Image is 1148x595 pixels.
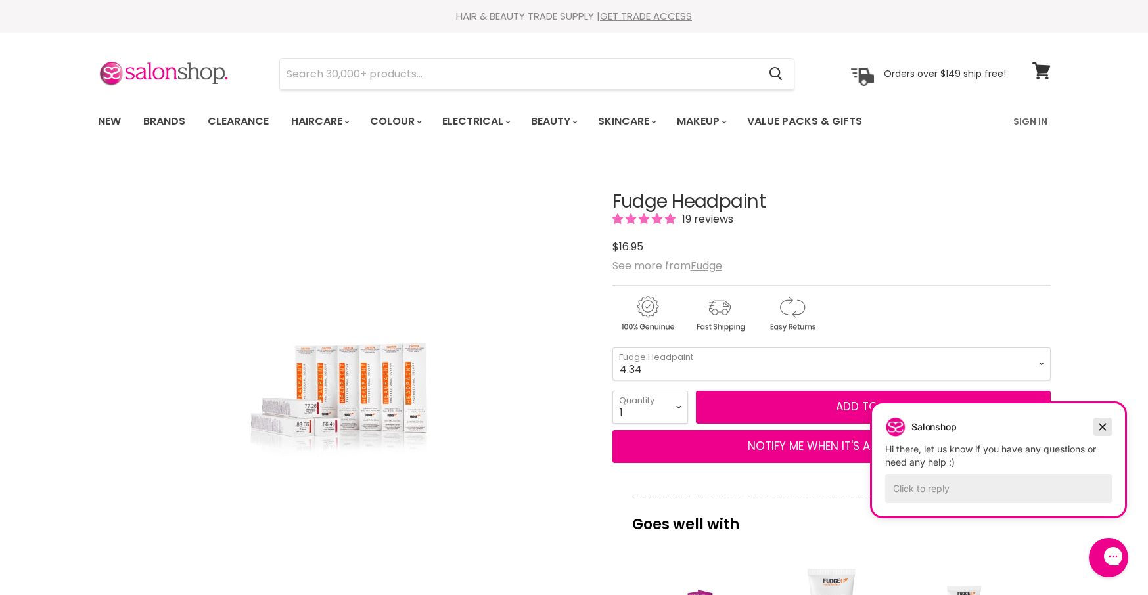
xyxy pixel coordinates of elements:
select: Quantity [612,391,688,424]
img: Fudge Headpaint [225,227,461,581]
nav: Main [81,102,1067,141]
a: Value Packs & Gifts [737,108,872,135]
a: Clearance [198,108,279,135]
button: Add to cart [696,391,1051,424]
div: HAIR & BEAUTY TRADE SUPPLY | [81,10,1067,23]
a: Haircare [281,108,357,135]
a: New [88,108,131,135]
input: Search [280,59,759,89]
a: Beauty [521,108,585,135]
span: 4.89 stars [612,211,678,227]
span: 19 reviews [678,211,733,227]
a: Brands [133,108,195,135]
img: shipping.gif [685,294,754,334]
form: Product [279,58,794,90]
a: Electrical [432,108,518,135]
a: Skincare [588,108,664,135]
h1: Fudge Headpaint [612,192,1051,212]
ul: Main menu [88,102,939,141]
a: Colour [360,108,430,135]
span: $16.95 [612,239,643,254]
p: Orders over $149 ship free! [884,68,1006,79]
p: Goes well with [632,496,1031,539]
button: Search [759,59,794,89]
a: Sign In [1005,108,1055,135]
iframe: Gorgias live chat messenger [1082,533,1135,582]
iframe: Gorgias live chat campaigns [862,401,1135,536]
a: Fudge [691,258,722,273]
button: NOTIFY ME WHEN IT'S AVAILABLE [612,430,1051,463]
img: returns.gif [757,294,827,334]
img: genuine.gif [612,294,682,334]
a: Makeup [667,108,735,135]
span: See more from [612,258,722,273]
a: GET TRADE ACCESS [600,9,692,23]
